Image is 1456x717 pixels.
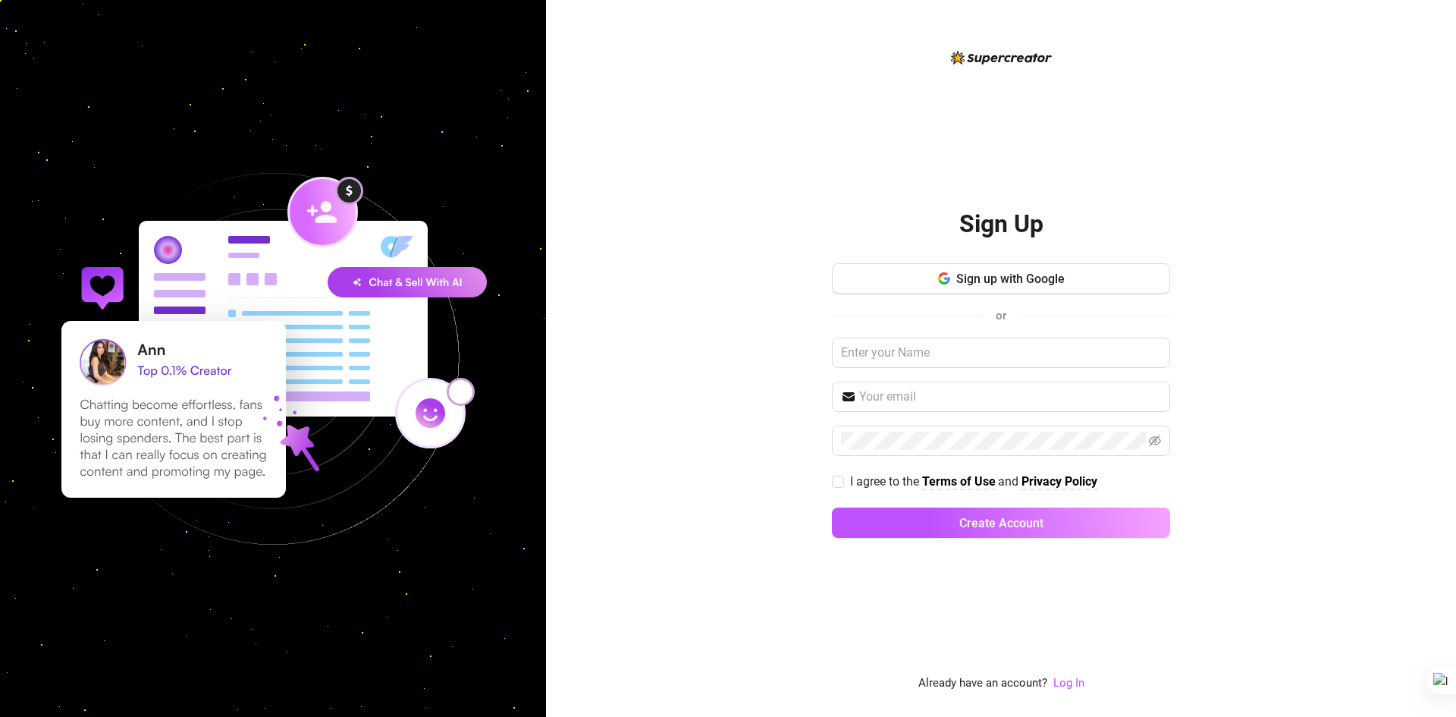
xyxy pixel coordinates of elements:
[832,338,1170,368] input: Enter your Name
[956,272,1065,286] span: Sign up with Google
[922,474,996,490] a: Terms of Use
[951,51,1052,64] img: logo-BBDzfeDw.svg
[1021,474,1097,489] strong: Privacy Policy
[1053,675,1084,693] a: Log In
[832,263,1170,294] button: Sign up with Google
[1149,435,1161,447] span: eye-invisible
[922,474,996,489] strong: Terms of Use
[918,675,1047,693] span: Already have an account?
[1021,474,1097,490] a: Privacy Policy
[859,388,1161,406] input: Your email
[11,96,535,621] img: signup-background-D0MIrEPF.svg
[1053,676,1084,690] a: Log In
[996,309,1006,322] span: or
[998,474,1021,489] span: and
[832,508,1170,538] button: Create Account
[959,209,1043,240] h2: Sign Up
[850,474,922,489] span: I agree to the
[959,516,1043,530] span: Create Account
